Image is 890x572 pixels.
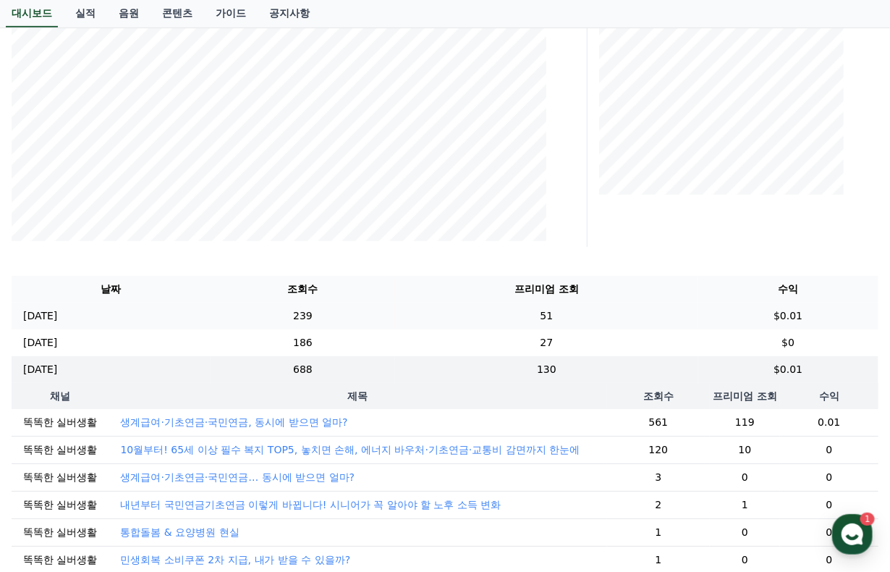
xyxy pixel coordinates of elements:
td: 0 [710,518,780,546]
td: 똑똑한 실버생활 [12,518,109,546]
td: 똑똑한 실버생활 [12,436,109,463]
td: 1 [607,518,710,546]
button: 생계급여·기초연금·국민연금, 동시에 받으면 얼마? [120,415,347,429]
a: 홈 [4,452,96,488]
span: 1 [147,451,152,463]
td: 똑똑한 실버생활 [12,463,109,491]
td: 똑똑한 실버생활 [12,409,109,437]
a: 설정 [187,452,278,488]
p: [DATE] [23,362,57,377]
td: 0 [780,518,878,546]
th: 수익 [698,276,878,303]
th: 프리미엄 조회 [395,276,698,303]
button: 내년부터 국민연금기초연금 이렇게 바뀝니다! 시니어가 꼭 알아야 할 노후 소득 변화 [120,497,501,512]
td: 2 [607,491,710,518]
span: 홈 [46,474,54,485]
td: 27 [395,329,698,356]
td: 0.01 [780,409,878,437]
td: 186 [211,329,396,356]
td: $0.01 [698,303,878,329]
td: 51 [395,303,698,329]
td: 688 [211,356,396,383]
th: 프리미엄 조회 [710,383,780,409]
td: $0.01 [698,356,878,383]
span: 대화 [132,474,150,486]
button: 통합돌봄 & 요양병원 현실 [120,525,239,539]
th: 수익 [780,383,878,409]
th: 조회수 [211,276,396,303]
td: 1 [710,491,780,518]
td: 0 [780,491,878,518]
td: 0 [780,436,878,463]
td: 239 [211,303,396,329]
p: [DATE] [23,335,57,350]
button: 10월부터! 65세 이상 필수 복지 TOP5, 놓치면 손해, 에너지 바우처·기초연금·교통비 감면까지 한눈에 [120,442,580,457]
button: 민생회복 소비쿠폰 2차 지급, 내가 받을 수 있을까? [120,552,350,567]
th: 날짜 [12,276,211,303]
td: 119 [710,409,780,437]
span: 설정 [224,474,241,485]
button: 생계급여·기초연금·국민연금… 동시에 받으면 얼마? [120,470,355,484]
th: 채널 [12,383,109,409]
th: 제목 [109,383,606,409]
th: 조회수 [607,383,710,409]
td: 120 [607,436,710,463]
td: 똑똑한 실버생활 [12,491,109,518]
td: 0 [710,463,780,491]
p: [DATE] [23,308,57,324]
td: 0 [780,463,878,491]
td: 10 [710,436,780,463]
td: 561 [607,409,710,437]
td: 130 [395,356,698,383]
td: $0 [698,329,878,356]
a: 1대화 [96,452,187,488]
td: 3 [607,463,710,491]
